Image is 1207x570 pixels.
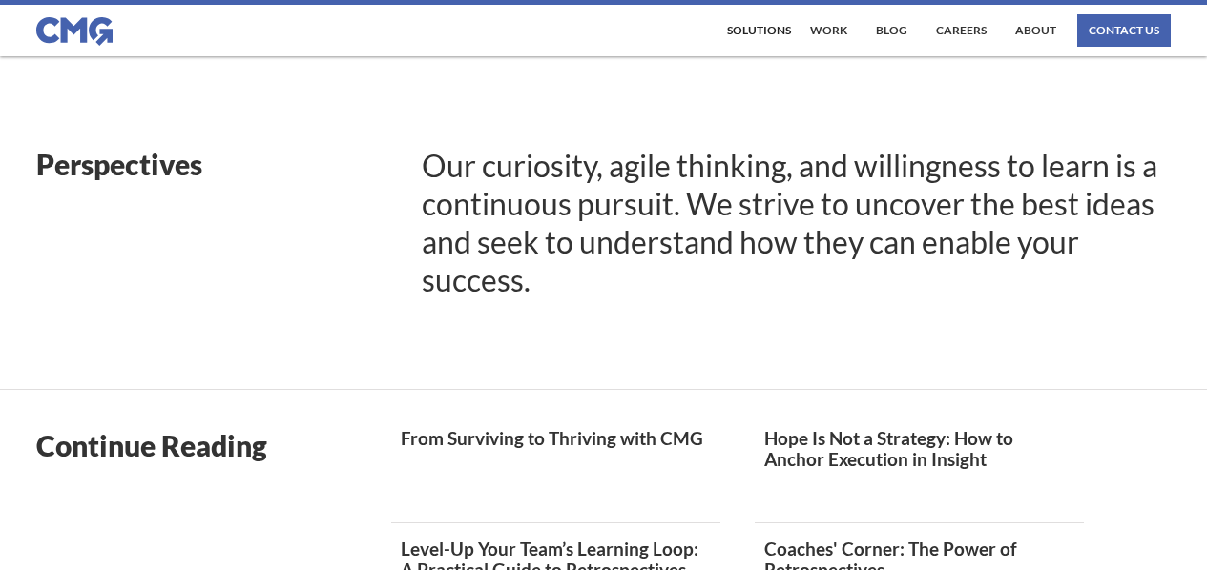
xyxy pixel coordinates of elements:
[764,428,1074,470] a: Hope Is Not a Strategy: How to Anchor Execution in Insight
[36,428,392,462] h1: Continue Reading
[805,14,852,47] a: work
[931,14,991,47] a: Careers
[36,17,113,46] img: CMG logo in blue.
[1010,14,1061,47] a: About
[422,147,1171,299] h1: Our curiosity, agile thinking, and willingness to learn is a continuous pursuit. We strive to unc...
[727,25,791,36] div: Solutions
[36,147,221,280] h1: Perspectives
[1089,25,1159,36] div: contact us
[401,428,711,449] a: From Surviving to Thriving with CMG
[871,14,912,47] a: Blog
